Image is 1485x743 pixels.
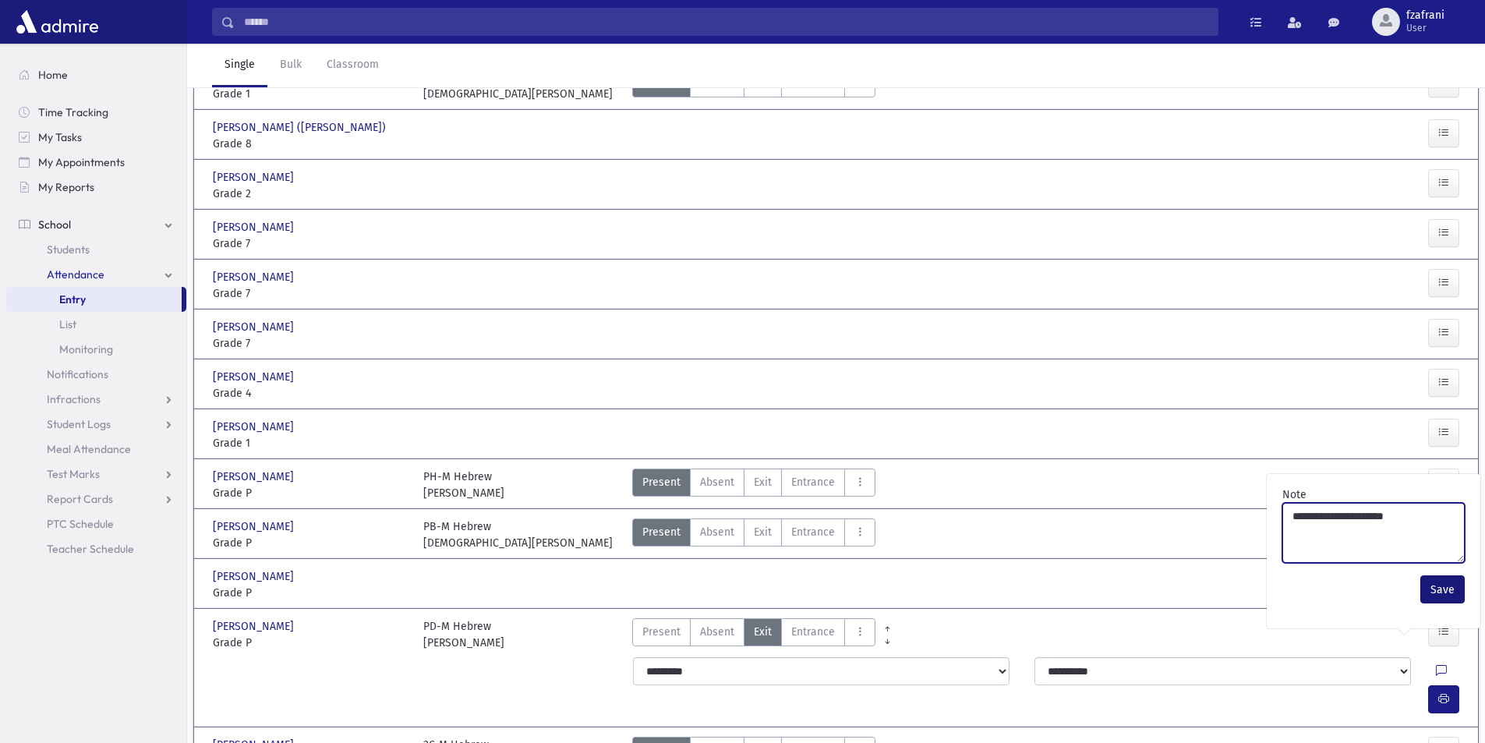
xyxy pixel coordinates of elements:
[213,585,408,601] span: Grade P
[642,624,681,640] span: Present
[6,362,186,387] a: Notifications
[38,180,94,194] span: My Reports
[1406,22,1444,34] span: User
[6,412,186,437] a: Student Logs
[213,485,408,501] span: Grade P
[213,535,408,551] span: Grade P
[59,342,113,356] span: Monitoring
[213,86,408,102] span: Grade 1
[38,218,71,232] span: School
[6,237,186,262] a: Students
[6,337,186,362] a: Monitoring
[6,536,186,561] a: Teacher Schedule
[47,467,100,481] span: Test Marks
[632,518,875,551] div: AttTypes
[213,269,297,285] span: [PERSON_NAME]
[213,518,297,535] span: [PERSON_NAME]
[213,319,297,335] span: [PERSON_NAME]
[423,518,613,551] div: PB-M Hebrew [DEMOGRAPHIC_DATA][PERSON_NAME]
[47,542,134,556] span: Teacher Schedule
[1282,486,1306,503] label: Note
[213,635,408,651] span: Grade P
[700,524,734,540] span: Absent
[6,511,186,536] a: PTC Schedule
[754,624,772,640] span: Exit
[213,169,297,186] span: [PERSON_NAME]
[47,442,131,456] span: Meal Attendance
[423,618,504,651] div: PD-M Hebrew [PERSON_NAME]
[632,469,875,501] div: AttTypes
[213,419,297,435] span: [PERSON_NAME]
[12,6,102,37] img: AdmirePro
[6,287,182,312] a: Entry
[213,568,297,585] span: [PERSON_NAME]
[314,44,391,87] a: Classroom
[47,367,108,381] span: Notifications
[47,392,101,406] span: Infractions
[213,186,408,202] span: Grade 2
[791,624,835,640] span: Entrance
[267,44,314,87] a: Bulk
[213,235,408,252] span: Grade 7
[213,219,297,235] span: [PERSON_NAME]
[642,524,681,540] span: Present
[38,130,82,144] span: My Tasks
[213,385,408,402] span: Grade 4
[754,474,772,490] span: Exit
[47,517,114,531] span: PTC Schedule
[212,44,267,87] a: Single
[6,100,186,125] a: Time Tracking
[6,462,186,486] a: Test Marks
[213,136,408,152] span: Grade 8
[6,62,186,87] a: Home
[1420,575,1465,603] button: Save
[6,125,186,150] a: My Tasks
[47,492,113,506] span: Report Cards
[38,68,68,82] span: Home
[6,175,186,200] a: My Reports
[38,155,125,169] span: My Appointments
[6,150,186,175] a: My Appointments
[754,524,772,540] span: Exit
[213,335,408,352] span: Grade 7
[213,469,297,485] span: [PERSON_NAME]
[213,618,297,635] span: [PERSON_NAME]
[1406,9,1444,22] span: fzafrani
[791,474,835,490] span: Entrance
[59,317,76,331] span: List
[632,618,875,651] div: AttTypes
[6,387,186,412] a: Infractions
[6,437,186,462] a: Meal Attendance
[700,624,734,640] span: Absent
[791,524,835,540] span: Entrance
[423,469,504,501] div: PH-M Hebrew [PERSON_NAME]
[700,474,734,490] span: Absent
[47,417,111,431] span: Student Logs
[6,486,186,511] a: Report Cards
[213,119,389,136] span: [PERSON_NAME] ([PERSON_NAME])
[59,292,86,306] span: Entry
[6,312,186,337] a: List
[213,369,297,385] span: [PERSON_NAME]
[6,212,186,237] a: School
[47,242,90,257] span: Students
[235,8,1218,36] input: Search
[6,262,186,287] a: Attendance
[47,267,104,281] span: Attendance
[642,474,681,490] span: Present
[213,285,408,302] span: Grade 7
[213,435,408,451] span: Grade 1
[38,105,108,119] span: Time Tracking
